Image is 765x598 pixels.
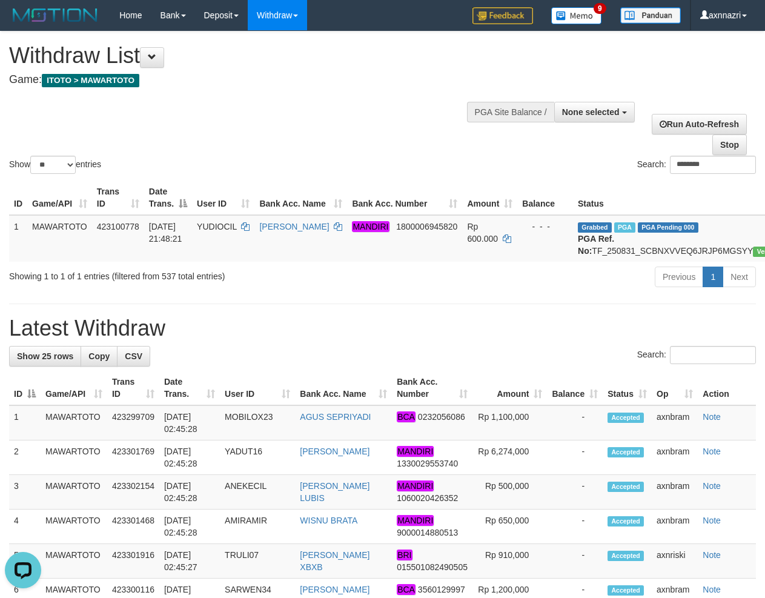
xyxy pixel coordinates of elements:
[418,585,465,594] span: Copy 3560129997 to clipboard
[300,516,357,525] a: WISNU BRATA
[594,3,606,14] span: 9
[608,585,644,596] span: Accepted
[107,475,159,510] td: 423302154
[300,550,369,572] a: [PERSON_NAME] XBXB
[352,221,389,232] em: MANDIRI
[107,440,159,475] td: 423301769
[562,107,620,117] span: None selected
[670,346,756,364] input: Search:
[397,550,412,560] em: BRI
[144,181,192,215] th: Date Trans.: activate to sort column descending
[652,510,698,544] td: axnbram
[254,181,347,215] th: Bank Acc. Name: activate to sort column ascending
[522,221,568,233] div: - - -
[9,6,101,24] img: MOTION_logo.png
[9,181,27,215] th: ID
[472,440,547,475] td: Rp 6,274,000
[608,447,644,457] span: Accepted
[462,181,517,215] th: Amount: activate to sort column ascending
[300,585,369,594] a: [PERSON_NAME]
[159,371,220,405] th: Date Trans.: activate to sort column ascending
[300,447,369,456] a: [PERSON_NAME]
[125,351,142,361] span: CSV
[652,371,698,405] th: Op: activate to sort column ascending
[703,585,721,594] a: Note
[41,440,107,475] td: MAWARTOTO
[603,371,652,405] th: Status: activate to sort column ascending
[397,562,468,572] span: Copy 015501082490505 to clipboard
[41,544,107,579] td: MAWARTOTO
[88,351,110,361] span: Copy
[703,481,721,491] a: Note
[655,267,703,287] a: Previous
[149,222,182,244] span: [DATE] 21:48:21
[396,222,457,231] span: Copy 1800006945820 to clipboard
[42,74,139,87] span: ITOTO > MAWARTOTO
[107,405,159,440] td: 423299709
[9,544,41,579] td: 5
[712,135,747,155] a: Stop
[41,371,107,405] th: Game/API: activate to sort column ascending
[578,222,612,233] span: Grabbed
[472,475,547,510] td: Rp 500,000
[472,405,547,440] td: Rp 1,100,000
[9,156,101,174] label: Show entries
[517,181,573,215] th: Balance
[9,215,27,262] td: 1
[723,267,756,287] a: Next
[608,551,644,561] span: Accepted
[159,510,220,544] td: [DATE] 02:45:28
[608,413,644,423] span: Accepted
[547,475,603,510] td: -
[703,412,721,422] a: Note
[192,181,254,215] th: User ID: activate to sort column ascending
[472,371,547,405] th: Amount: activate to sort column ascending
[220,405,295,440] td: MOBILOX23
[9,405,41,440] td: 1
[472,7,533,24] img: Feedback.jpg
[652,114,747,135] a: Run Auto-Refresh
[220,544,295,579] td: TRULI07
[259,222,329,231] a: [PERSON_NAME]
[703,550,721,560] a: Note
[5,5,41,41] button: Open LiveChat chat widget
[467,222,498,244] span: Rp 600.000
[397,411,416,422] em: BCA
[197,222,237,231] span: YUDIOCIL
[9,371,41,405] th: ID: activate to sort column descending
[92,181,144,215] th: Trans ID: activate to sort column ascending
[107,510,159,544] td: 423301468
[551,7,602,24] img: Button%20Memo.svg
[107,371,159,405] th: Trans ID: activate to sort column ascending
[614,222,635,233] span: Marked by axnkaisar
[547,371,603,405] th: Balance: activate to sort column ascending
[9,44,498,68] h1: Withdraw List
[9,346,81,367] a: Show 25 rows
[220,440,295,475] td: YADUT16
[652,475,698,510] td: axnbram
[107,544,159,579] td: 423301916
[41,475,107,510] td: MAWARTOTO
[295,371,392,405] th: Bank Acc. Name: activate to sort column ascending
[397,459,458,468] span: Copy 1330029553740 to clipboard
[608,482,644,492] span: Accepted
[9,265,310,282] div: Showing 1 to 1 of 1 entries (filtered from 537 total entries)
[397,515,434,526] em: MANDIRI
[9,475,41,510] td: 3
[698,371,756,405] th: Action
[9,316,756,341] h1: Latest Withdraw
[418,412,465,422] span: Copy 0232056086 to clipboard
[652,440,698,475] td: axnbram
[9,74,498,86] h4: Game:
[97,222,139,231] span: 423100778
[620,7,681,24] img: panduan.png
[17,351,73,361] span: Show 25 rows
[30,156,76,174] select: Showentries
[472,510,547,544] td: Rp 650,000
[554,102,635,122] button: None selected
[220,510,295,544] td: AMIRAMIR
[159,544,220,579] td: [DATE] 02:45:27
[703,516,721,525] a: Note
[578,234,614,256] b: PGA Ref. No:
[638,222,698,233] span: PGA Pending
